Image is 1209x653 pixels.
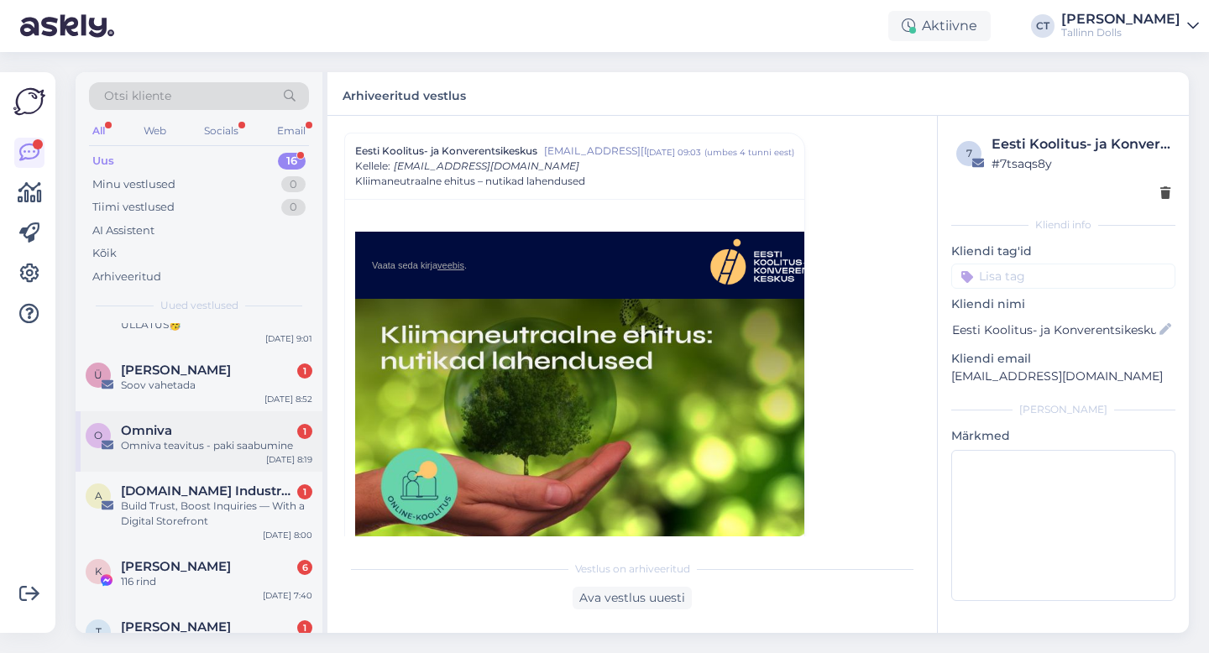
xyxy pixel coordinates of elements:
[96,625,102,638] span: T
[1031,14,1055,38] div: CT
[951,427,1175,445] p: Märkmed
[297,620,312,635] div: 1
[1061,13,1180,26] div: [PERSON_NAME]
[121,559,231,574] span: Karin Meier
[104,87,171,105] span: Otsi kliente
[201,120,242,142] div: Socials
[121,619,231,635] span: Triinu Lind
[89,120,108,142] div: All
[966,147,972,159] span: 7
[343,82,466,105] label: Arhiveeritud vestlus
[573,587,692,609] div: Ava vestlus uuesti
[95,489,102,502] span: A
[646,146,701,159] div: [DATE] 09:03
[121,423,172,438] span: Omniva
[951,217,1175,232] div: Kliendi info
[297,363,312,379] div: 1
[394,159,579,172] span: [EMAIL_ADDRESS][DOMAIN_NAME]
[355,174,585,189] span: Kliimaneutraalne ehitus – nutikad lahendused
[274,120,309,142] div: Email
[266,453,312,466] div: [DATE] 8:19
[13,86,45,118] img: Askly Logo
[92,176,175,193] div: Minu vestlused
[121,483,296,499] span: Alibaba.com Industry Update
[121,363,231,378] span: Ülle Lipp
[1061,26,1180,39] div: Tallinn Dolls
[281,176,306,193] div: 0
[355,159,390,172] span: Kellele :
[437,260,464,270] a: veebis
[121,378,312,393] div: Soov vahetada
[544,144,646,159] span: [EMAIL_ADDRESS][DOMAIN_NAME]
[575,562,690,577] span: Vestlus on arhiveeritud
[888,11,991,41] div: Aktiivne
[94,368,102,381] span: Ü
[278,153,306,170] div: 16
[704,146,794,159] div: ( umbes 4 tunni eest )
[92,245,117,262] div: Kõik
[355,299,859,551] img: Kliimaneutraalne ehitus: nutikad lahendused
[297,484,312,499] div: 1
[951,368,1175,385] p: [EMAIL_ADDRESS][DOMAIN_NAME]
[121,574,312,589] div: 116 rind
[92,269,161,285] div: Arhiveeritud
[95,565,102,577] span: K
[297,424,312,439] div: 1
[121,438,312,453] div: Omniva teavitus - paki saabumine
[951,243,1175,260] p: Kliendi tag'id
[951,402,1175,417] div: [PERSON_NAME]
[265,332,312,345] div: [DATE] 9:01
[951,295,1175,313] p: Kliendi nimi
[355,144,537,159] span: Eesti Koolitus- ja Konverentsikeskus
[94,429,102,441] span: O
[92,153,114,170] div: Uus
[992,154,1170,173] div: # 7tsaqs8y
[160,298,238,313] span: Uued vestlused
[1061,13,1199,39] a: [PERSON_NAME]Tallinn Dolls
[297,560,312,575] div: 6
[281,199,306,216] div: 0
[121,499,312,529] div: Build Trust, Boost Inquiries — With a Digital Storefront
[992,134,1170,154] div: Eesti Koolitus- ja Konverentsikeskus
[263,589,312,602] div: [DATE] 7:40
[92,199,175,216] div: Tiimi vestlused
[951,264,1175,289] input: Lisa tag
[951,350,1175,368] p: Kliendi email
[264,393,312,405] div: [DATE] 8:52
[92,222,154,239] div: AI Assistent
[372,232,696,299] td: Vaata seda kirja .
[263,529,312,541] div: [DATE] 8:00
[952,321,1156,339] input: Lisa nimi
[140,120,170,142] div: Web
